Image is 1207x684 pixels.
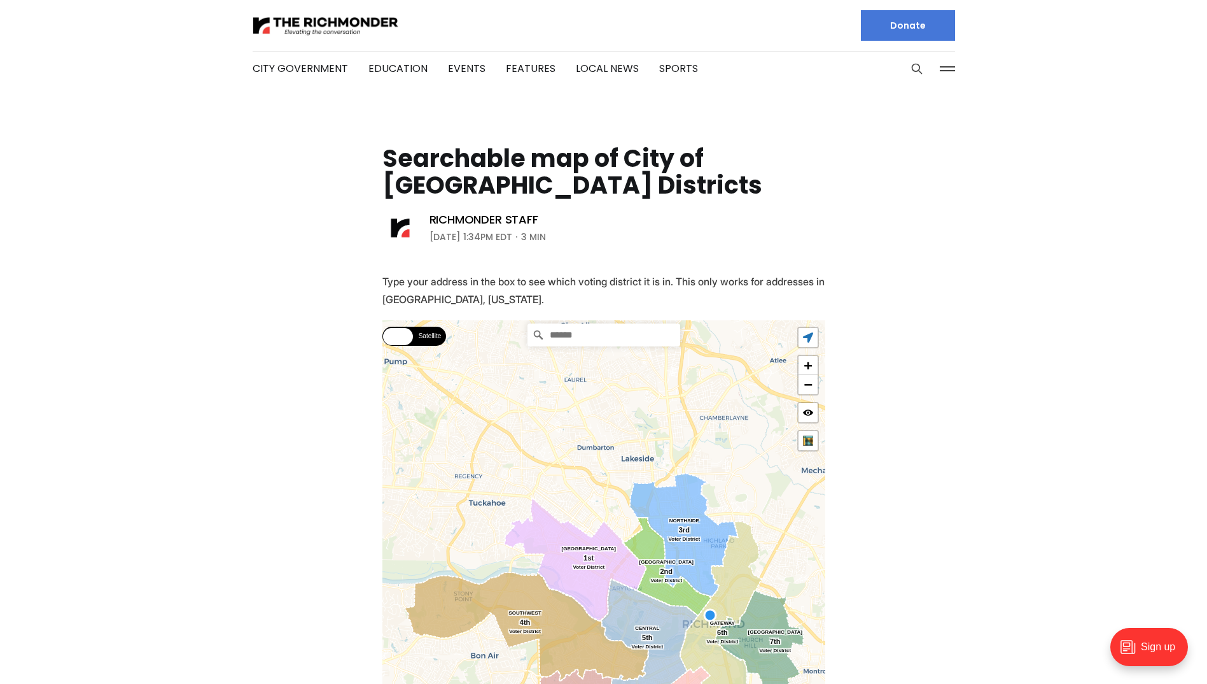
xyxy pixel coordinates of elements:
h1: Searchable map of City of [GEOGRAPHIC_DATA] Districts [382,145,825,199]
a: Features [506,61,555,76]
span: 3 min [521,229,546,245]
a: Richmonder Staff [429,212,538,227]
a: Events [448,61,485,76]
a: Local News [576,61,639,76]
a: Zoom in [799,356,818,375]
a: City Government [253,61,348,76]
img: The Richmonder [253,15,399,37]
label: Satellite [414,327,446,346]
img: Richmonder Staff [382,210,418,246]
iframe: portal-trigger [1099,622,1207,684]
input: Search [527,324,680,346]
a: Show me where I am [799,328,818,347]
a: Education [368,61,428,76]
a: Zoom out [799,375,818,394]
a: Donate [861,10,955,41]
a: Sports [659,61,698,76]
time: [DATE] 1:34PM EDT [429,229,512,245]
p: Type your address in the box to see which voting district it is in. This only works for addresses... [382,273,825,308]
button: Search this site [907,59,926,78]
